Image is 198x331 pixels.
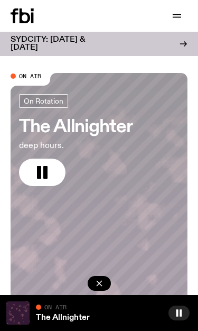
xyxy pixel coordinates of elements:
span: On Air [44,304,67,310]
span: On Air [19,72,41,79]
p: deep hours. [19,140,133,152]
a: On Rotation [19,94,68,108]
span: On Rotation [24,97,63,105]
a: The Allnighterdeep hours. [19,94,133,186]
h3: The Allnighter [19,118,133,135]
a: The Allnighter [36,314,90,322]
h3: SYDCITY: [DATE] & [DATE] [11,36,95,52]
